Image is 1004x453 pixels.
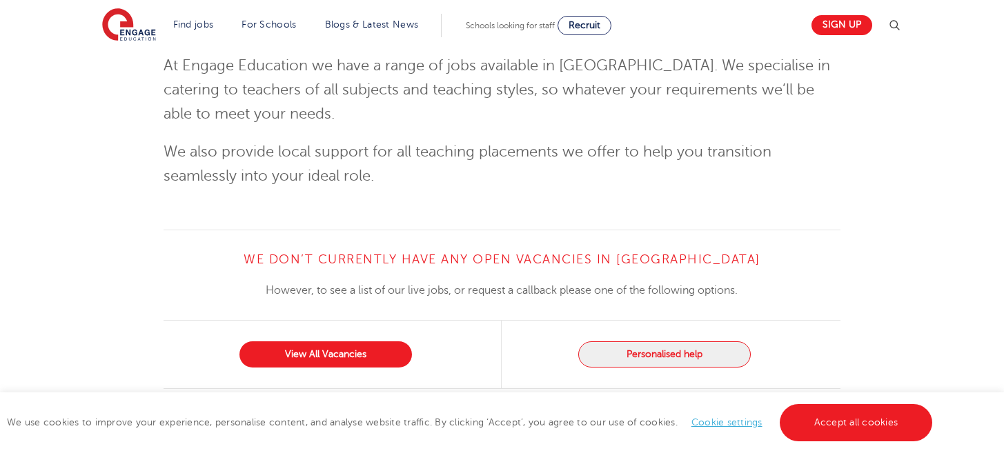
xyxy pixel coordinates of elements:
span: At Engage Education we have a range of jobs available in [GEOGRAPHIC_DATA]. We specialise in cate... [164,57,830,122]
button: Personalised help [578,341,751,368]
span: Schools looking for staff [466,21,555,30]
img: Engage Education [102,8,156,43]
span: Recruit [569,20,600,30]
a: Accept all cookies [780,404,933,441]
a: Find jobs [173,19,214,30]
a: Blogs & Latest News [325,19,419,30]
a: View All Vacancies [239,341,412,368]
span: We also provide local support for all teaching placements we offer to help you transition seamles... [164,143,771,184]
h4: We don’t currently have any open vacancies in [GEOGRAPHIC_DATA] [164,251,840,268]
a: Sign up [811,15,872,35]
a: For Schools [242,19,296,30]
span: We use cookies to improve your experience, personalise content, and analyse website traffic. By c... [7,417,936,427]
p: However, to see a list of our live jobs, or request a callback please one of the following options. [164,281,840,299]
a: Cookie settings [691,417,762,427]
a: Recruit [558,16,611,35]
